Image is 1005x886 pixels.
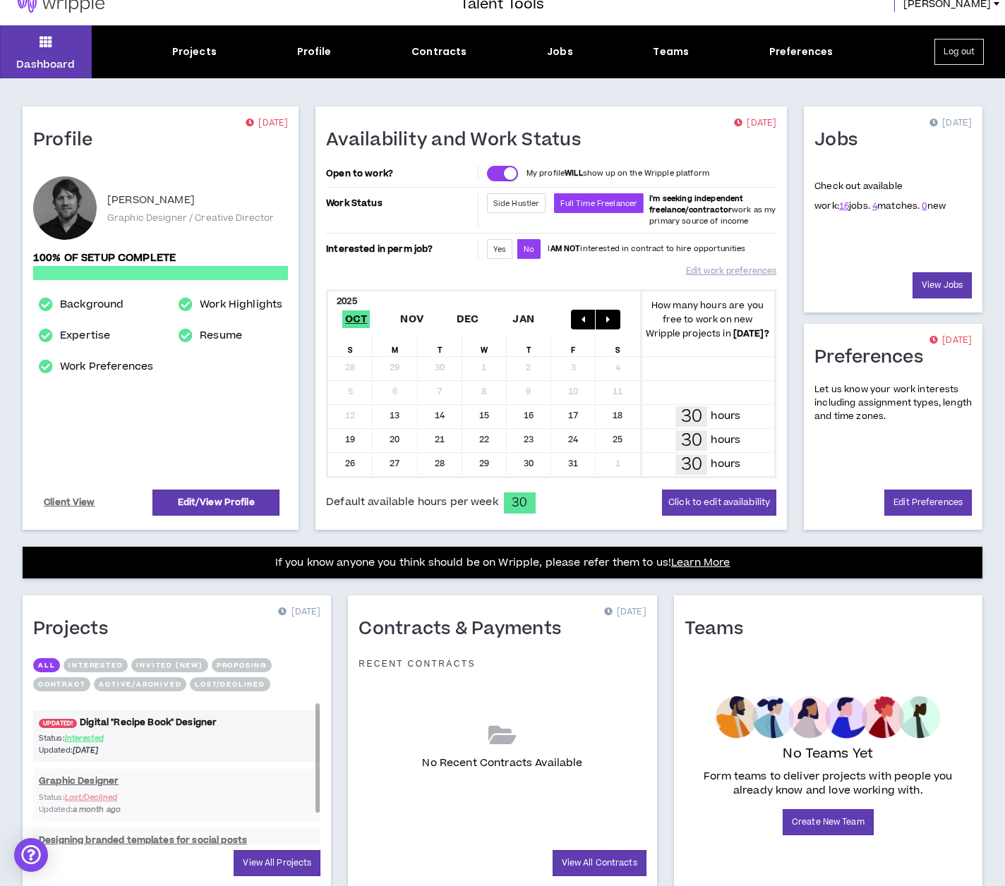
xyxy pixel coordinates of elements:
[234,850,320,876] a: View All Projects
[418,335,462,356] div: T
[462,335,507,356] div: W
[839,200,849,212] a: 16
[551,335,596,356] div: F
[653,44,689,59] div: Teams
[64,658,128,672] button: Interested
[39,719,77,728] span: UPDATED!
[39,732,177,744] p: Status:
[373,335,417,356] div: M
[131,658,207,672] button: Invited (new)
[872,200,877,212] a: 4
[297,44,332,59] div: Profile
[493,198,540,209] span: Side Hustler
[922,200,946,212] span: new
[814,346,934,369] h1: Preferences
[596,335,640,356] div: S
[326,129,591,152] h1: Availability and Work Status
[783,744,873,764] p: No Teams Yet
[922,200,927,212] a: 0
[565,168,583,178] strong: WILL
[814,129,868,152] h1: Jobs
[33,677,90,691] button: Contract
[649,193,743,215] b: I'm seeking independent freelance/contractor
[641,298,775,341] p: How many hours are you free to work on new Wripple projects in
[550,243,581,254] strong: AM NOT
[685,618,754,641] h1: Teams
[671,555,730,570] a: Learn More
[359,658,476,669] p: Recent Contracts
[33,658,60,672] button: All
[33,250,288,266] p: 100% of setup complete
[60,296,124,313] a: Background
[14,838,48,872] div: Open Intercom Messenger
[524,244,534,255] span: No
[16,57,75,72] p: Dashboard
[493,244,506,255] span: Yes
[326,168,475,179] p: Open to work?
[929,116,972,131] p: [DATE]
[711,432,740,448] p: hours
[769,44,834,59] div: Preferences
[814,383,972,424] p: Let us know your work interests including assignment types, length and time zones.
[734,116,776,131] p: [DATE]
[548,243,745,255] p: I interested in contract to hire opportunities
[172,44,217,59] div: Projects
[411,44,467,59] div: Contracts
[60,327,110,344] a: Expertise
[107,212,274,224] p: Graphic Designer / Creative Director
[94,677,186,691] button: Active/Archived
[913,272,972,298] a: View Jobs
[716,696,941,739] img: empty
[884,490,972,516] a: Edit Preferences
[65,733,104,744] span: Interested
[212,658,272,672] button: Proposing
[604,605,646,619] p: [DATE]
[783,809,874,835] a: Create New Team
[929,334,972,348] p: [DATE]
[42,490,97,515] a: Client View
[33,716,320,729] a: UPDATED!Digital "Recipe Book" Designer
[326,239,475,259] p: Interested in perm job?
[39,744,177,756] p: Updated:
[814,180,946,212] p: Check out available work:
[690,770,966,798] p: Form teams to deliver projects with people you already know and love working with.
[649,193,776,226] span: work as my primary source of income
[359,618,572,641] h1: Contracts & Payments
[326,193,475,213] p: Work Status
[326,494,498,510] span: Default available hours per week
[190,677,270,691] button: Lost/Declined
[507,335,551,356] div: T
[33,618,119,641] h1: Projects
[275,554,730,571] p: If you know anyone you think should be on Wripple, please refer them to us!
[200,327,242,344] a: Resume
[547,44,573,59] div: Jobs
[342,310,371,328] span: Oct
[662,490,776,516] button: Click to edit availability
[422,755,582,771] p: No Recent Contracts Available
[246,116,288,131] p: [DATE]
[839,200,870,212] span: jobs.
[33,176,97,240] div: Doug S.
[526,168,709,179] p: My profile show up on the Wripple platform
[872,200,920,212] span: matches.
[152,490,279,516] a: Edit/View Profile
[454,310,482,328] span: Dec
[934,39,984,65] button: Log out
[510,310,537,328] span: Jan
[60,358,153,375] a: Work Preferences
[711,456,740,472] p: hours
[711,408,740,424] p: hours
[733,327,769,340] b: [DATE] ?
[73,745,99,755] i: [DATE]
[278,605,320,619] p: [DATE]
[397,310,426,328] span: Nov
[553,850,646,876] a: View All Contracts
[107,192,195,209] p: [PERSON_NAME]
[33,129,104,152] h1: Profile
[686,259,776,284] a: Edit work preferences
[337,295,357,308] b: 2025
[200,296,282,313] a: Work Highlights
[328,335,373,356] div: S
